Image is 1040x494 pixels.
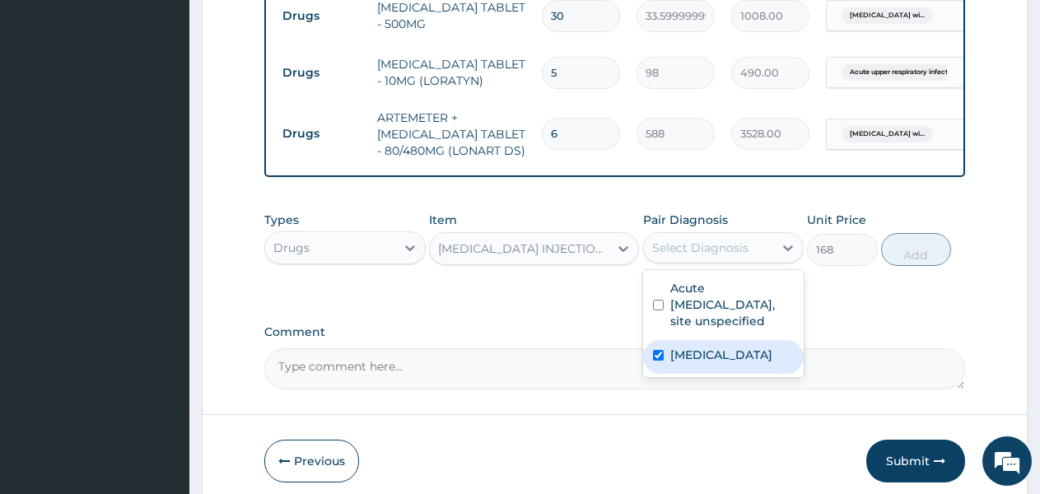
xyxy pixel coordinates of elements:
label: [MEDICAL_DATA] [670,347,772,363]
img: d_794563401_company_1708531726252_794563401 [30,82,67,123]
span: Acute upper respiratory infect... [842,64,961,81]
div: Select Diagnosis [652,240,749,256]
button: Submit [866,440,965,482]
span: We're online! [96,144,227,310]
label: Pair Diagnosis [643,212,728,228]
textarea: Type your message and hit 'Enter' [8,324,314,381]
td: Drugs [274,1,369,31]
span: [MEDICAL_DATA] wi... [842,7,933,24]
td: [MEDICAL_DATA] TABLET - 10MG (LORATYN) [369,48,534,97]
label: Types [264,213,299,227]
button: Add [881,233,951,266]
label: Acute [MEDICAL_DATA], site unspecified [670,280,795,329]
span: [MEDICAL_DATA] wi... [842,126,933,142]
label: Comment [264,325,965,339]
div: [MEDICAL_DATA] INJECTION - 5ML [438,240,610,257]
td: Drugs [274,119,369,149]
td: Drugs [274,58,369,88]
label: Unit Price [807,212,866,228]
td: ARTEMETER + [MEDICAL_DATA] TABLET - 80/480MG (LONART DS) [369,101,534,167]
div: Minimize live chat window [270,8,310,48]
div: Drugs [273,240,310,256]
div: Chat with us now [86,92,277,114]
button: Previous [264,440,359,482]
label: Item [429,212,457,228]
